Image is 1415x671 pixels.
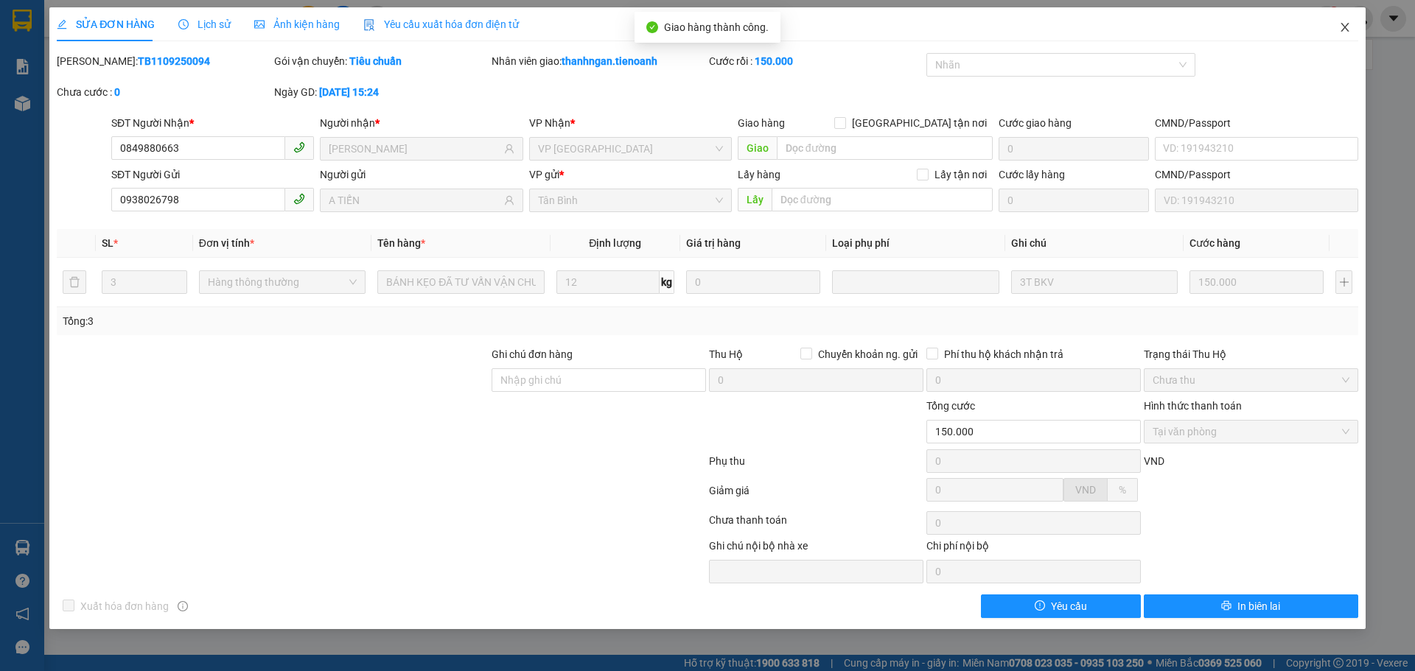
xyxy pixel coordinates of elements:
[1144,400,1242,412] label: Hình thức thanh toán
[349,55,402,67] b: Tiêu chuẩn
[562,55,657,67] b: thanhngan.tienoanh
[686,270,820,294] input: 0
[63,313,546,329] div: Tổng: 3
[57,53,271,69] div: [PERSON_NAME]:
[320,166,523,183] div: Người gửi
[1324,7,1366,49] button: Close
[1339,21,1351,33] span: close
[1144,346,1358,362] div: Trạng thái Thu Hộ
[1035,600,1045,612] span: exclamation-circle
[274,53,489,69] div: Gói vận chuyển:
[363,18,519,30] span: Yêu cầu xuất hóa đơn điện tử
[1155,189,1358,212] input: VD: 191943210
[538,189,723,211] span: Tân Bình
[529,117,570,129] span: VP Nhận
[363,19,375,31] img: icon
[709,53,923,69] div: Cước rồi :
[1005,229,1184,258] th: Ghi chú
[686,237,741,249] span: Giá trị hàng
[178,19,189,29] span: clock-circle
[319,86,379,98] b: [DATE] 15:24
[274,84,489,100] div: Ngày GD:
[293,193,305,205] span: phone
[208,271,357,293] span: Hàng thông thường
[1144,594,1358,618] button: printerIn biên lai
[1051,598,1087,614] span: Yêu cầu
[738,117,785,129] span: Giao hàng
[738,169,780,180] span: Lấy hàng
[709,348,743,360] span: Thu Hộ
[492,53,706,69] div: Nhân viên giao:
[1153,369,1349,391] span: Chưa thu
[57,19,67,29] span: edit
[320,115,523,131] div: Người nhận
[138,55,210,67] b: TB1109250094
[777,136,993,160] input: Dọc đường
[329,192,500,208] input: Tên người gửi
[538,138,723,160] span: VP Đà Lạt
[1153,421,1349,443] span: Tại văn phòng
[329,141,500,157] input: Tên người nhận
[377,237,425,249] span: Tên hàng
[999,117,1072,129] label: Cước giao hàng
[504,144,514,154] span: user
[254,18,340,30] span: Ảnh kiện hàng
[1189,237,1240,249] span: Cước hàng
[646,21,658,33] span: check-circle
[1011,270,1178,294] input: Ghi Chú
[738,188,772,211] span: Lấy
[178,18,231,30] span: Lịch sử
[846,115,993,131] span: [GEOGRAPHIC_DATA] tận nơi
[1221,600,1231,612] span: printer
[102,237,113,249] span: SL
[929,166,993,183] span: Lấy tận nơi
[111,115,314,131] div: SĐT Người Nhận
[664,21,769,33] span: Giao hàng thành công.
[111,166,314,183] div: SĐT Người Gửi
[589,237,641,249] span: Định lượng
[178,601,188,611] span: info-circle
[199,237,254,249] span: Đơn vị tính
[1155,115,1358,131] div: CMND/Passport
[926,400,975,412] span: Tổng cước
[1119,484,1126,496] span: %
[529,166,732,183] div: VP gửi
[293,141,305,153] span: phone
[707,512,925,538] div: Chưa thanh toán
[1144,455,1164,467] span: VND
[57,18,155,30] span: SỬA ĐƠN HÀNG
[74,598,175,614] span: Xuất hóa đơn hàng
[999,169,1065,180] label: Cước lấy hàng
[377,270,544,294] input: VD: Bàn, Ghế
[660,270,674,294] span: kg
[707,482,925,508] div: Giảm giá
[1189,270,1324,294] input: 0
[772,188,993,211] input: Dọc đường
[999,189,1149,212] input: Cước lấy hàng
[926,538,1141,560] div: Chi phí nội bộ
[63,270,86,294] button: delete
[57,84,271,100] div: Chưa cước :
[1335,270,1352,294] button: plus
[812,346,923,362] span: Chuyển khoản ng. gửi
[999,137,1149,161] input: Cước giao hàng
[755,55,793,67] b: 150.000
[1237,598,1280,614] span: In biên lai
[114,86,120,98] b: 0
[504,195,514,205] span: user
[738,136,777,160] span: Giao
[492,348,573,360] label: Ghi chú đơn hàng
[938,346,1069,362] span: Phí thu hộ khách nhận trả
[709,538,923,560] div: Ghi chú nội bộ nhà xe
[826,229,1005,258] th: Loại phụ phí
[492,368,706,392] input: Ghi chú đơn hàng
[1155,166,1358,183] div: CMND/Passport
[254,19,265,29] span: picture
[1075,484,1096,496] span: VND
[707,453,925,479] div: Phụ thu
[981,594,1141,618] button: exclamation-circleYêu cầu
